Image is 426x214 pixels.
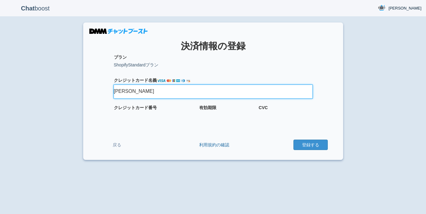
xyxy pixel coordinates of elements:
label: カード名義 [114,77,312,83]
i: クレジット [114,78,135,83]
i: クレジット [114,105,135,110]
h1: 決済情報の登録 [99,41,328,51]
img: User Image [378,4,385,12]
a: 利用規約の確認 [199,142,229,148]
iframe: セキュアな有効期限入力フレーム [199,112,221,118]
label: 有効期限 [199,105,253,111]
a: 戻る [99,139,135,151]
img: DMMチャットブースト [89,29,148,34]
iframe: セキュアな CVC 入力フレーム [259,112,280,118]
p: boost [5,1,66,16]
b: Chat [21,5,34,12]
input: TARO KAIWA [114,85,312,98]
label: プラン [114,54,312,60]
button: 登録する [293,140,328,150]
iframe: セキュアなカード番号入力フレーム [114,112,163,118]
label: カード番号 [114,105,193,111]
p: ShopifyStandardプラン [114,62,312,68]
label: CVC [259,105,312,111]
span: [PERSON_NAME] [389,5,421,11]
